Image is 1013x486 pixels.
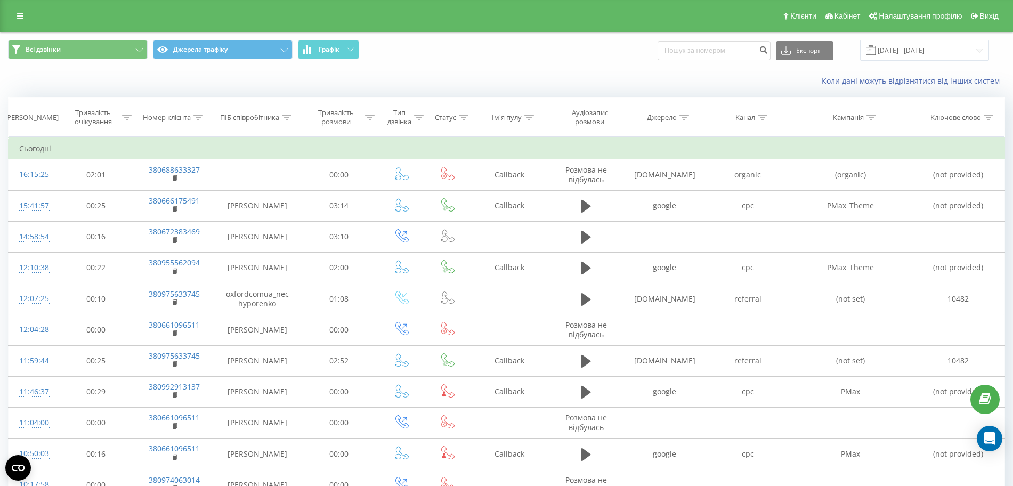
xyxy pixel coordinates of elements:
[58,283,134,314] td: 00:10
[58,159,134,190] td: 02:01
[789,345,912,376] td: (not set)
[214,345,301,376] td: [PERSON_NAME]
[623,345,706,376] td: [DOMAIN_NAME]
[149,320,200,330] a: 380661096511
[879,12,962,20] span: Налаштування профілю
[977,426,1002,451] div: Open Intercom Messenger
[310,108,362,126] div: Тривалість розмови
[220,113,279,122] div: ПІБ співробітника
[833,113,864,122] div: Кампанія
[149,165,200,175] a: 380688633327
[19,319,47,340] div: 12:04:28
[435,113,456,122] div: Статус
[67,108,119,126] div: Тривалість очікування
[565,320,607,339] span: Розмова не відбулась
[623,190,706,221] td: google
[58,407,134,438] td: 00:00
[19,196,47,216] div: 15:41:57
[153,40,293,59] button: Джерела трафіку
[789,376,912,407] td: PMax
[912,283,1004,314] td: 10482
[776,41,833,60] button: Експорт
[58,376,134,407] td: 00:29
[912,159,1004,190] td: (not provided)
[469,252,549,283] td: Callback
[912,252,1004,283] td: (not provided)
[149,382,200,392] a: 380992913137
[912,376,1004,407] td: (not provided)
[469,190,549,221] td: Callback
[214,439,301,469] td: [PERSON_NAME]
[26,45,61,54] span: Всі дзвінки
[706,439,789,469] td: cpc
[214,221,301,252] td: [PERSON_NAME]
[214,376,301,407] td: [PERSON_NAME]
[149,412,200,423] a: 380661096511
[19,288,47,309] div: 12:07:25
[149,351,200,361] a: 380975633745
[214,314,301,345] td: [PERSON_NAME]
[559,108,621,126] div: Аудіозапис розмови
[58,190,134,221] td: 00:25
[822,76,1005,86] a: Коли дані можуть відрізнятися вiд інших систем
[469,345,549,376] td: Callback
[149,226,200,237] a: 380672383469
[912,345,1004,376] td: 10482
[58,345,134,376] td: 00:25
[58,314,134,345] td: 00:00
[58,439,134,469] td: 00:16
[301,314,377,345] td: 00:00
[5,455,31,481] button: Open CMP widget
[789,283,912,314] td: (not set)
[214,407,301,438] td: [PERSON_NAME]
[706,283,789,314] td: referral
[623,252,706,283] td: google
[301,407,377,438] td: 00:00
[301,221,377,252] td: 03:10
[149,443,200,453] a: 380661096511
[58,221,134,252] td: 00:16
[647,113,677,122] div: Джерело
[149,475,200,485] a: 380974063014
[9,138,1005,159] td: Сьогодні
[912,190,1004,221] td: (not provided)
[623,283,706,314] td: [DOMAIN_NAME]
[5,113,59,122] div: [PERSON_NAME]
[58,252,134,283] td: 00:22
[301,376,377,407] td: 00:00
[930,113,981,122] div: Ключове слово
[301,252,377,283] td: 02:00
[387,108,411,126] div: Тип дзвінка
[19,382,47,402] div: 11:46:37
[735,113,755,122] div: Канал
[565,165,607,184] span: Розмова не відбулась
[19,443,47,464] div: 10:50:03
[623,159,706,190] td: [DOMAIN_NAME]
[298,40,359,59] button: Графік
[19,412,47,433] div: 11:04:00
[706,159,789,190] td: organic
[301,345,377,376] td: 02:52
[706,252,789,283] td: cpc
[149,289,200,299] a: 380975633745
[19,164,47,185] div: 16:15:25
[565,412,607,432] span: Розмова не відбулась
[19,226,47,247] div: 14:58:54
[706,190,789,221] td: cpc
[789,159,912,190] td: (organic)
[301,283,377,314] td: 01:08
[301,159,377,190] td: 00:00
[214,252,301,283] td: [PERSON_NAME]
[149,257,200,268] a: 380955562094
[706,345,789,376] td: referral
[469,159,549,190] td: Callback
[789,252,912,283] td: PMax_Theme
[214,283,301,314] td: oxfordcomua_nechyporenko
[623,439,706,469] td: google
[19,351,47,371] div: 11:59:44
[469,439,549,469] td: Callback
[19,257,47,278] div: 12:10:38
[912,439,1004,469] td: (not provided)
[8,40,148,59] button: Всі дзвінки
[319,46,339,53] span: Графік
